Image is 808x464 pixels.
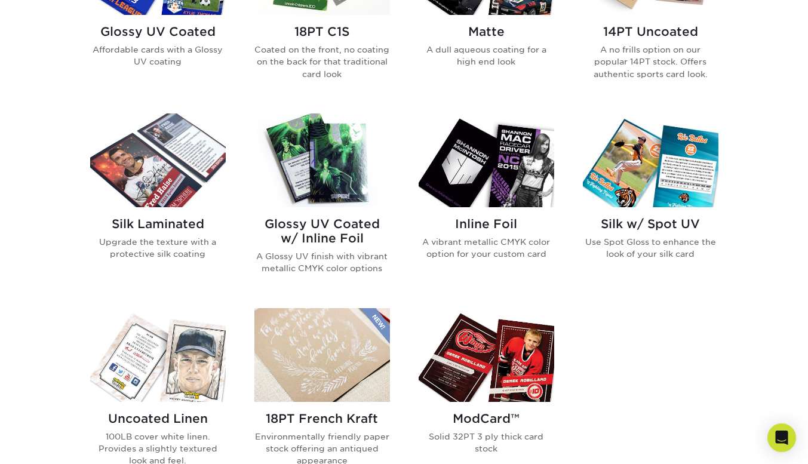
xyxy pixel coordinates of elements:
[419,217,554,231] h2: Inline Foil
[419,431,554,455] p: Solid 32PT 3 ply thick card stock
[254,113,390,207] img: Glossy UV Coated w/ Inline Foil Trading Cards
[90,236,226,260] p: Upgrade the texture with a protective silk coating
[419,113,554,207] img: Inline Foil Trading Cards
[90,217,226,231] h2: Silk Laminated
[419,236,554,260] p: A vibrant metallic CMYK color option for your custom card
[254,250,390,275] p: A Glossy UV finish with vibrant metallic CMYK color options
[90,44,226,68] p: Affordable cards with a Glossy UV coating
[583,217,718,231] h2: Silk w/ Spot UV
[360,308,390,344] img: New Product
[90,113,226,207] img: Silk Laminated Trading Cards
[254,24,390,39] h2: 18PT C1S
[419,113,554,294] a: Inline Foil Trading Cards Inline Foil A vibrant metallic CMYK color option for your custom card
[90,24,226,39] h2: Glossy UV Coated
[254,113,390,294] a: Glossy UV Coated w/ Inline Foil Trading Cards Glossy UV Coated w/ Inline Foil A Glossy UV finish ...
[583,24,718,39] h2: 14PT Uncoated
[90,411,226,426] h2: Uncoated Linen
[419,308,554,402] img: ModCard™ Trading Cards
[254,308,390,402] img: 18PT French Kraft Trading Cards
[90,308,226,402] img: Uncoated Linen Trading Cards
[583,236,718,260] p: Use Spot Gloss to enhance the look of your silk card
[767,423,796,452] div: Open Intercom Messenger
[419,24,554,39] h2: Matte
[419,411,554,426] h2: ModCard™
[583,113,718,207] img: Silk w/ Spot UV Trading Cards
[419,44,554,68] p: A dull aqueous coating for a high end look
[254,44,390,80] p: Coated on the front, no coating on the back for that traditional card look
[254,217,390,245] h2: Glossy UV Coated w/ Inline Foil
[583,44,718,80] p: A no frills option on our popular 14PT stock. Offers authentic sports card look.
[254,411,390,426] h2: 18PT French Kraft
[90,113,226,294] a: Silk Laminated Trading Cards Silk Laminated Upgrade the texture with a protective silk coating
[583,113,718,294] a: Silk w/ Spot UV Trading Cards Silk w/ Spot UV Use Spot Gloss to enhance the look of your silk card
